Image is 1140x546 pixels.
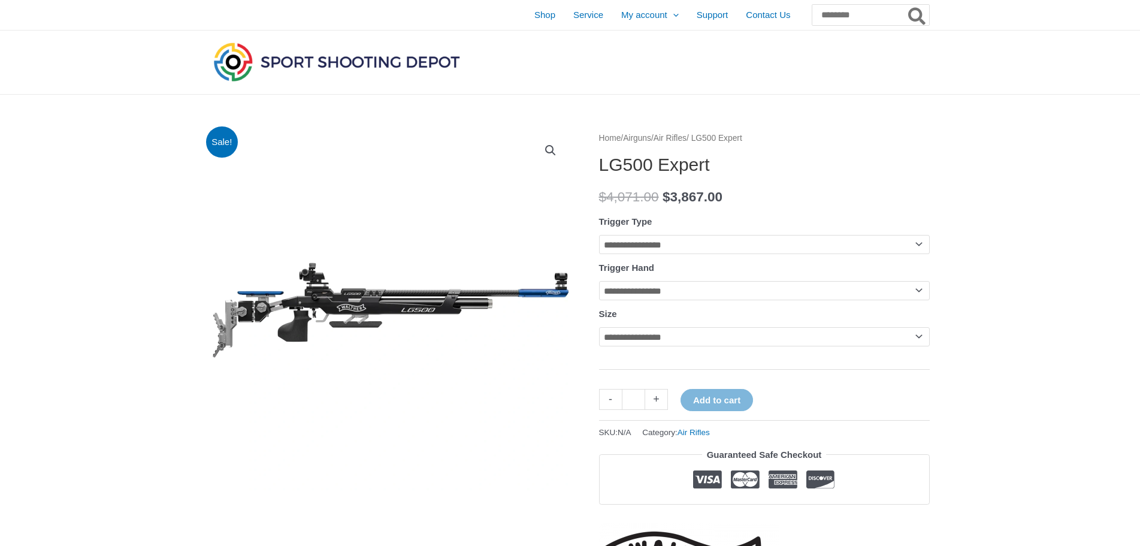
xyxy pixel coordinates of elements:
[623,134,651,143] a: Airguns
[663,189,670,204] span: $
[702,447,827,463] legend: Guaranteed Safe Checkout
[654,134,687,143] a: Air Rifles
[599,154,930,176] h1: LG500 Expert
[599,216,652,227] label: Trigger Type
[663,189,722,204] bdi: 3,867.00
[599,389,622,410] a: -
[645,389,668,410] a: +
[599,309,617,319] label: Size
[599,134,621,143] a: Home
[599,263,655,273] label: Trigger Hand
[599,425,631,440] span: SKU:
[540,140,561,161] a: View full-screen image gallery
[211,131,570,490] img: LG500 Expert
[599,131,930,146] nav: Breadcrumb
[678,428,710,437] a: Air Rifles
[618,428,631,437] span: N/A
[599,189,659,204] bdi: 4,071.00
[211,40,462,84] img: Sport Shooting Depot
[599,189,607,204] span: $
[906,5,929,25] button: Search
[681,389,753,411] button: Add to cart
[622,389,645,410] input: Product quantity
[206,126,238,158] span: Sale!
[642,425,710,440] span: Category:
